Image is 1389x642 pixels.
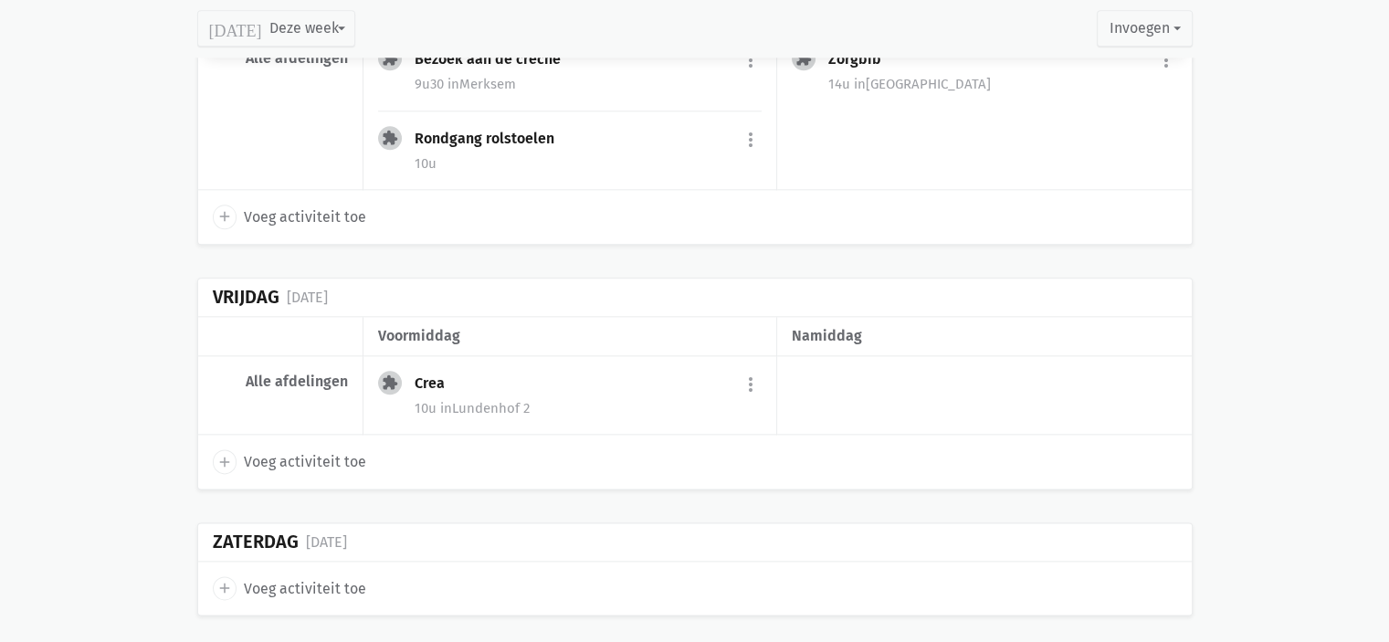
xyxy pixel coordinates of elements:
i: extension [382,130,398,146]
i: extension [382,50,398,67]
div: [DATE] [287,286,328,310]
i: extension [795,50,812,67]
div: namiddag [792,324,1176,348]
span: Voeg activiteit toe [244,450,366,474]
button: Invoegen [1097,11,1192,47]
div: Zaterdag [213,531,299,553]
div: Zorgbib [828,50,896,68]
a: add Voeg activiteit toe [213,449,366,473]
i: add [216,580,233,596]
div: [DATE] [306,531,347,554]
span: 9u30 [415,76,444,92]
span: in [447,76,459,92]
a: add Voeg activiteit toe [213,205,366,228]
span: 10u [415,400,437,416]
span: in [854,76,866,92]
div: Bezoek aan de crèche [415,50,575,68]
a: add Voeg activiteit toe [213,576,366,600]
span: 14u [828,76,850,92]
span: Voeg activiteit toe [244,205,366,229]
div: Vrijdag [213,287,279,308]
span: 10u [415,155,437,172]
i: add [216,454,233,470]
div: Crea [415,374,459,393]
span: [GEOGRAPHIC_DATA] [854,76,991,92]
div: Alle afdelingen [213,373,348,391]
button: Deze week [197,11,355,47]
span: Voeg activiteit toe [244,577,366,601]
span: in [440,400,452,416]
span: Merksem [447,76,516,92]
i: add [216,208,233,225]
i: [DATE] [209,21,262,37]
span: Lundenhof 2 [440,400,530,416]
i: extension [382,374,398,391]
div: voormiddag [378,324,762,348]
div: Rondgang rolstoelen [415,130,569,148]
